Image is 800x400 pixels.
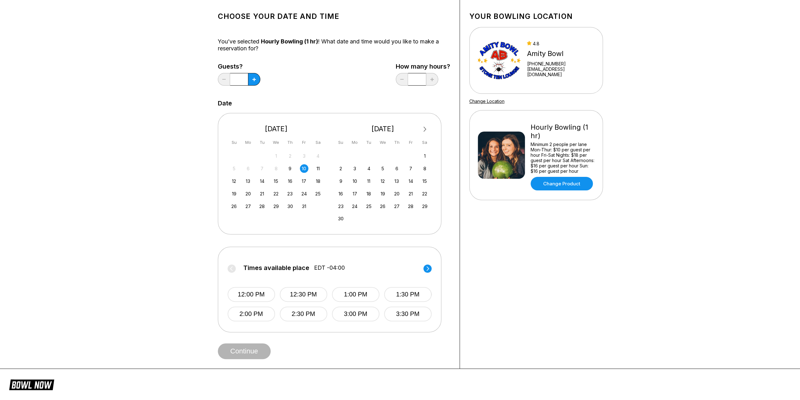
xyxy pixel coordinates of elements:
div: Th [393,138,401,147]
div: Mo [244,138,252,147]
button: 2:00 PM [228,307,275,321]
div: Mo [350,138,359,147]
div: Choose Tuesday, October 14th, 2025 [258,177,266,185]
label: How many hours? [396,63,450,70]
div: Not available Friday, October 3rd, 2025 [300,152,308,160]
div: Choose Saturday, October 25th, 2025 [314,189,322,198]
div: Choose Wednesday, November 26th, 2025 [378,202,387,211]
span: EDT -04:00 [314,264,345,271]
div: [DATE] [334,125,432,133]
button: 12:00 PM [228,287,275,302]
div: Choose Monday, October 13th, 2025 [244,177,252,185]
div: Choose Tuesday, November 4th, 2025 [365,164,373,173]
div: Choose Tuesday, November 18th, 2025 [365,189,373,198]
div: Choose Friday, November 21st, 2025 [406,189,415,198]
div: [PHONE_NUMBER] [527,61,594,66]
div: Choose Monday, November 17th, 2025 [350,189,359,198]
span: Hourly Bowling (1 hr) [261,38,318,45]
div: Th [286,138,294,147]
button: 3:30 PM [384,307,432,321]
button: 3:00 PM [332,307,379,321]
div: Tu [258,138,266,147]
button: 1:30 PM [384,287,432,302]
div: Choose Tuesday, October 21st, 2025 [258,189,266,198]
label: Date [218,100,232,107]
div: Choose Thursday, November 27th, 2025 [393,202,401,211]
div: month 2025-11 [336,151,430,223]
div: Choose Thursday, October 9th, 2025 [286,164,294,173]
div: Choose Saturday, November 15th, 2025 [421,177,429,185]
div: Choose Sunday, November 16th, 2025 [337,189,345,198]
div: Not available Thursday, October 2nd, 2025 [286,152,294,160]
div: Choose Thursday, October 23rd, 2025 [286,189,294,198]
div: Choose Sunday, November 23rd, 2025 [337,202,345,211]
img: Hourly Bowling (1 hr) [478,132,525,179]
button: Next Month [420,124,430,134]
div: 4.8 [527,41,594,46]
button: 1:00 PM [332,287,379,302]
div: Choose Tuesday, November 25th, 2025 [365,202,373,211]
div: Choose Friday, October 24th, 2025 [300,189,308,198]
div: Sa [314,138,322,147]
div: Choose Monday, October 20th, 2025 [244,189,252,198]
div: Choose Saturday, November 22nd, 2025 [421,189,429,198]
div: Choose Wednesday, October 22nd, 2025 [272,189,280,198]
div: Choose Sunday, October 26th, 2025 [230,202,238,211]
div: Minimum 2 people per lane Mon-Thur: $10 per guest per hour Fri-Sat Nights: $18 per guest per hour... [531,142,594,174]
div: Not available Monday, October 6th, 2025 [244,164,252,173]
div: Choose Sunday, November 30th, 2025 [337,214,345,223]
div: Choose Thursday, November 6th, 2025 [393,164,401,173]
div: Amity Bowl [527,49,594,58]
a: Change Product [531,177,593,190]
div: Fr [300,138,308,147]
div: Choose Wednesday, October 15th, 2025 [272,177,280,185]
div: Choose Saturday, November 29th, 2025 [421,202,429,211]
div: We [378,138,387,147]
div: Choose Friday, October 31st, 2025 [300,202,308,211]
div: Choose Saturday, October 18th, 2025 [314,177,322,185]
div: [DATE] [228,125,325,133]
div: Not available Sunday, October 5th, 2025 [230,164,238,173]
div: Choose Saturday, October 11th, 2025 [314,164,322,173]
div: Not available Tuesday, October 7th, 2025 [258,164,266,173]
div: Choose Sunday, October 19th, 2025 [230,189,238,198]
div: Choose Friday, October 17th, 2025 [300,177,308,185]
div: Choose Friday, November 28th, 2025 [406,202,415,211]
div: Choose Saturday, November 1st, 2025 [421,152,429,160]
div: Not available Wednesday, October 1st, 2025 [272,152,280,160]
div: month 2025-10 [229,151,323,211]
div: Choose Thursday, November 20th, 2025 [393,189,401,198]
div: Choose Sunday, November 2nd, 2025 [337,164,345,173]
div: Su [230,138,238,147]
div: Choose Friday, November 14th, 2025 [406,177,415,185]
img: Amity Bowl [478,37,521,84]
div: Choose Saturday, November 8th, 2025 [421,164,429,173]
div: Choose Friday, October 10th, 2025 [300,164,308,173]
div: Choose Wednesday, November 19th, 2025 [378,189,387,198]
label: Guests? [218,63,260,70]
div: We [272,138,280,147]
div: Hourly Bowling (1 hr) [531,123,594,140]
div: Su [337,138,345,147]
div: Sa [421,138,429,147]
div: Fr [406,138,415,147]
div: Choose Thursday, October 16th, 2025 [286,177,294,185]
div: Choose Sunday, November 9th, 2025 [337,177,345,185]
div: Choose Tuesday, November 11th, 2025 [365,177,373,185]
h1: Your bowling location [469,12,603,21]
div: Choose Thursday, November 13th, 2025 [393,177,401,185]
a: [EMAIL_ADDRESS][DOMAIN_NAME] [527,66,594,77]
div: Choose Wednesday, November 12th, 2025 [378,177,387,185]
div: Choose Thursday, October 30th, 2025 [286,202,294,211]
div: Choose Wednesday, November 5th, 2025 [378,164,387,173]
div: Not available Saturday, October 4th, 2025 [314,152,322,160]
div: Not available Wednesday, October 8th, 2025 [272,164,280,173]
div: Choose Monday, October 27th, 2025 [244,202,252,211]
div: Choose Friday, November 7th, 2025 [406,164,415,173]
div: Choose Wednesday, October 29th, 2025 [272,202,280,211]
div: You’ve selected ! What date and time would you like to make a reservation for? [218,38,450,52]
div: Tu [365,138,373,147]
a: Change Location [469,99,505,104]
div: Choose Monday, November 24th, 2025 [350,202,359,211]
span: Times available place [243,264,309,271]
